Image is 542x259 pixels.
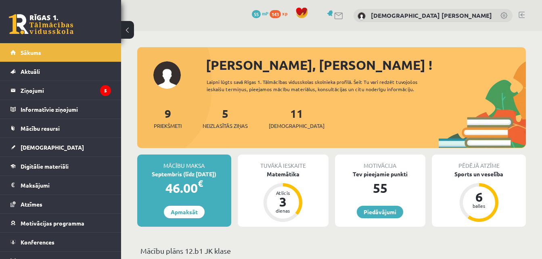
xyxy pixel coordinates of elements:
[207,78,440,93] div: Laipni lūgts savā Rīgas 1. Tālmācības vidusskolas skolnieka profilā. Šeit Tu vari redzēt tuvojošo...
[271,195,295,208] div: 3
[9,14,73,34] a: Rīgas 1. Tālmācības vidusskola
[238,170,329,223] a: Matemātika Atlicis 3 dienas
[21,144,84,151] span: [DEMOGRAPHIC_DATA]
[335,170,426,178] div: Tev pieejamie punkti
[252,10,261,18] span: 55
[432,155,526,170] div: Pēdējā atzīme
[10,62,111,81] a: Aktuāli
[282,10,287,17] span: xp
[10,43,111,62] a: Sākums
[203,106,248,130] a: 5Neizlasītās ziņas
[21,163,69,170] span: Digitālie materiāli
[432,170,526,223] a: Sports un veselība 6 balles
[358,12,366,20] img: Kristiāna Daniela Freimane
[10,119,111,138] a: Mācību resursi
[10,138,111,157] a: [DEMOGRAPHIC_DATA]
[206,55,526,75] div: [PERSON_NAME], [PERSON_NAME] !
[21,219,84,227] span: Motivācijas programma
[10,100,111,119] a: Informatīvie ziņojumi
[262,10,268,17] span: mP
[238,155,329,170] div: Tuvākā ieskaite
[154,106,182,130] a: 9Priekšmeti
[271,190,295,195] div: Atlicis
[10,81,111,100] a: Ziņojumi5
[270,10,281,18] span: 143
[21,49,41,56] span: Sākums
[137,170,231,178] div: Septembris (līdz [DATE])
[269,106,324,130] a: 11[DEMOGRAPHIC_DATA]
[21,201,42,208] span: Atzīmes
[164,206,205,218] a: Apmaksāt
[238,170,329,178] div: Matemātika
[21,176,111,194] legend: Maksājumi
[10,195,111,213] a: Atzīmes
[270,10,291,17] a: 143 xp
[21,81,111,100] legend: Ziņojumi
[137,178,231,198] div: 46.00
[21,238,54,246] span: Konferences
[100,85,111,96] i: 5
[252,10,268,17] a: 55 mP
[198,178,203,189] span: €
[335,155,426,170] div: Motivācija
[10,157,111,175] a: Digitālie materiāli
[21,68,40,75] span: Aktuāli
[203,122,248,130] span: Neizlasītās ziņas
[10,176,111,194] a: Maksājumi
[10,214,111,232] a: Motivācijas programma
[271,208,295,213] div: dienas
[357,206,403,218] a: Piedāvājumi
[10,233,111,251] a: Konferences
[335,178,426,198] div: 55
[432,170,526,178] div: Sports un veselība
[467,190,491,203] div: 6
[467,203,491,208] div: balles
[21,100,111,119] legend: Informatīvie ziņojumi
[371,11,492,19] a: [DEMOGRAPHIC_DATA] [PERSON_NAME]
[21,125,60,132] span: Mācību resursi
[269,122,324,130] span: [DEMOGRAPHIC_DATA]
[140,245,523,256] p: Mācību plāns 12.b1 JK klase
[154,122,182,130] span: Priekšmeti
[137,155,231,170] div: Mācību maksa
